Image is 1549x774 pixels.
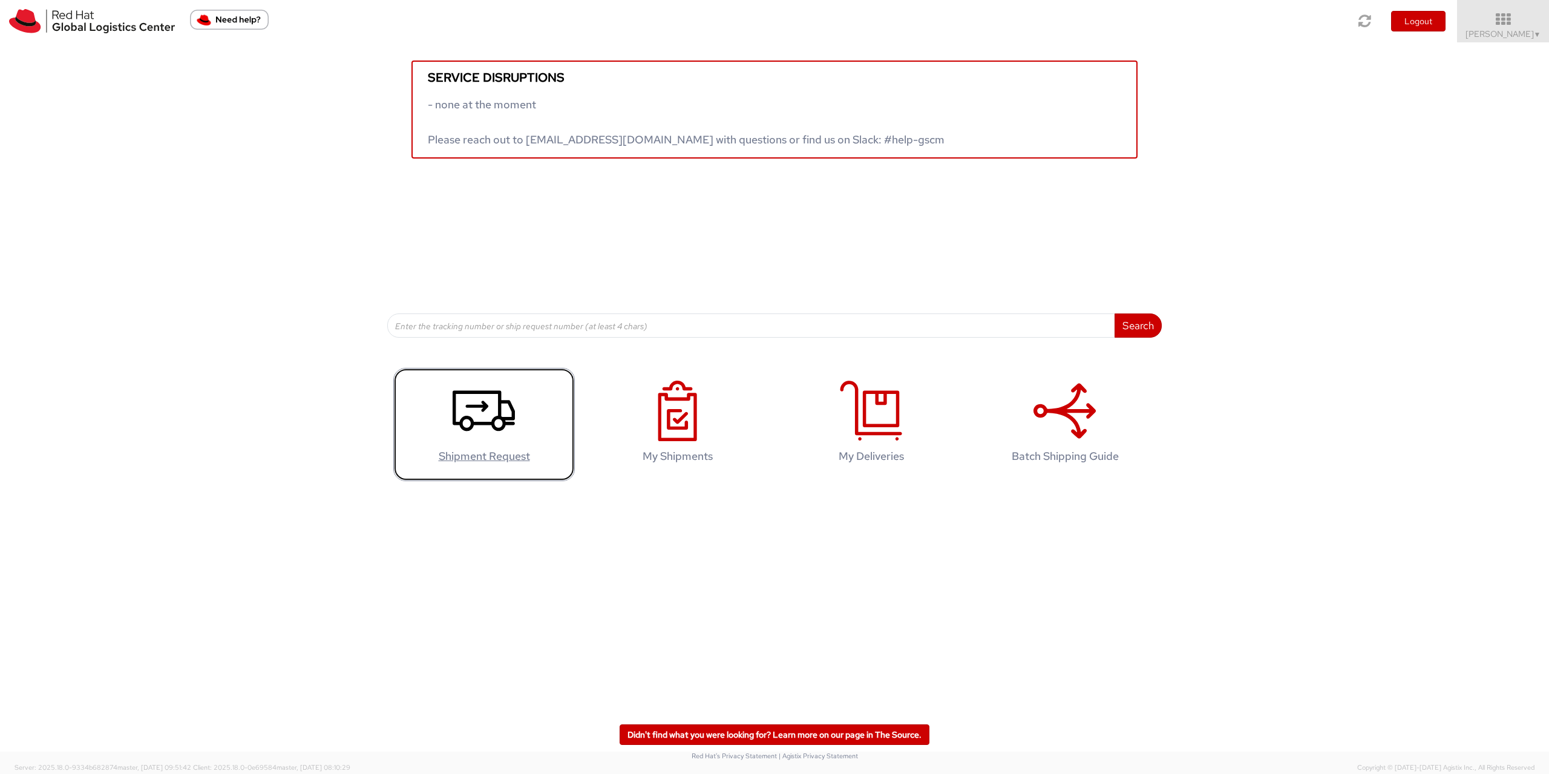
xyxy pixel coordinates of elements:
[411,61,1138,159] a: Service disruptions - none at the moment Please reach out to [EMAIL_ADDRESS][DOMAIN_NAME] with qu...
[393,368,575,481] a: Shipment Request
[406,450,562,462] h4: Shipment Request
[1465,28,1541,39] span: [PERSON_NAME]
[1391,11,1446,31] button: Logout
[387,313,1115,338] input: Enter the tracking number or ship request number (at least 4 chars)
[15,763,191,772] span: Server: 2025.18.0-9334b682874
[1534,30,1541,39] span: ▼
[692,752,777,760] a: Red Hat's Privacy Statement
[277,763,350,772] span: master, [DATE] 08:10:29
[587,368,768,481] a: My Shipments
[117,763,191,772] span: master, [DATE] 09:51:42
[600,450,756,462] h4: My Shipments
[781,368,962,481] a: My Deliveries
[428,71,1121,84] h5: Service disruptions
[9,9,175,33] img: rh-logistics-00dfa346123c4ec078e1.svg
[620,724,929,745] a: Didn't find what you were looking for? Learn more on our page in The Source.
[779,752,858,760] a: | Agistix Privacy Statement
[987,450,1143,462] h4: Batch Shipping Guide
[1357,763,1534,773] span: Copyright © [DATE]-[DATE] Agistix Inc., All Rights Reserved
[1115,313,1162,338] button: Search
[793,450,949,462] h4: My Deliveries
[193,763,350,772] span: Client: 2025.18.0-0e69584
[974,368,1156,481] a: Batch Shipping Guide
[428,97,945,146] span: - none at the moment Please reach out to [EMAIL_ADDRESS][DOMAIN_NAME] with questions or find us o...
[190,10,269,30] button: Need help?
